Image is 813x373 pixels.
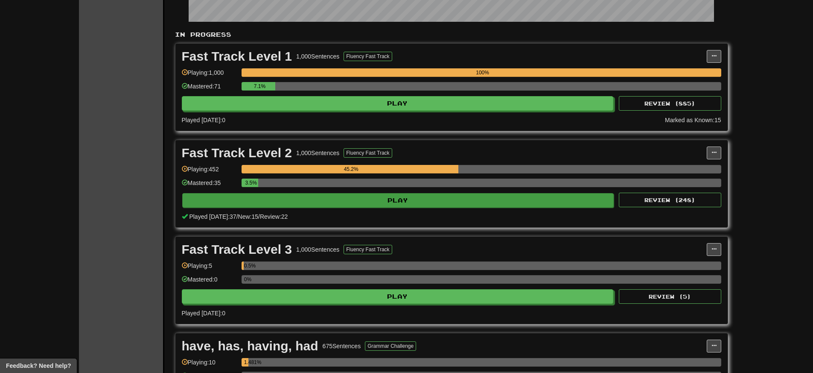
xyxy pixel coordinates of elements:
span: New: 15 [238,213,258,220]
button: Review (885) [619,96,721,111]
span: Played [DATE]: 37 [189,213,236,220]
div: 1.481% [244,358,248,367]
button: Play [182,289,614,304]
div: 1,000 Sentences [296,149,339,157]
button: Play [182,193,614,208]
div: Mastered: 0 [182,275,237,289]
div: Playing: 10 [182,358,237,372]
div: 3.5% [244,179,258,187]
button: Play [182,96,614,111]
div: Playing: 5 [182,261,237,276]
div: 45.2% [244,165,458,173]
p: In Progress [175,30,728,39]
div: have, has, having, had [182,340,318,352]
span: / [258,213,260,220]
button: Review (248) [619,193,721,207]
button: Review (5) [619,289,721,304]
div: Playing: 1,000 [182,68,237,82]
button: Fluency Fast Track [344,245,392,254]
div: Fast Track Level 3 [182,243,292,256]
div: 1,000 Sentences [296,245,339,254]
div: Mastered: 35 [182,179,237,193]
div: 1,000 Sentences [296,52,339,61]
div: Mastered: 71 [182,82,237,96]
span: Review: 22 [260,213,288,220]
span: Open feedback widget [6,361,71,370]
div: Playing: 452 [182,165,237,179]
div: Fast Track Level 2 [182,147,292,159]
div: 7.1% [244,82,276,91]
div: 100% [244,68,721,77]
button: Fluency Fast Track [344,148,392,158]
span: / [236,213,238,220]
div: 675 Sentences [323,342,361,350]
span: Played [DATE]: 0 [182,310,225,317]
div: Marked as Known: 15 [665,116,721,124]
div: Fast Track Level 1 [182,50,292,63]
button: Grammar Challenge [365,341,416,351]
span: Played [DATE]: 0 [182,117,225,123]
button: Fluency Fast Track [344,52,392,61]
